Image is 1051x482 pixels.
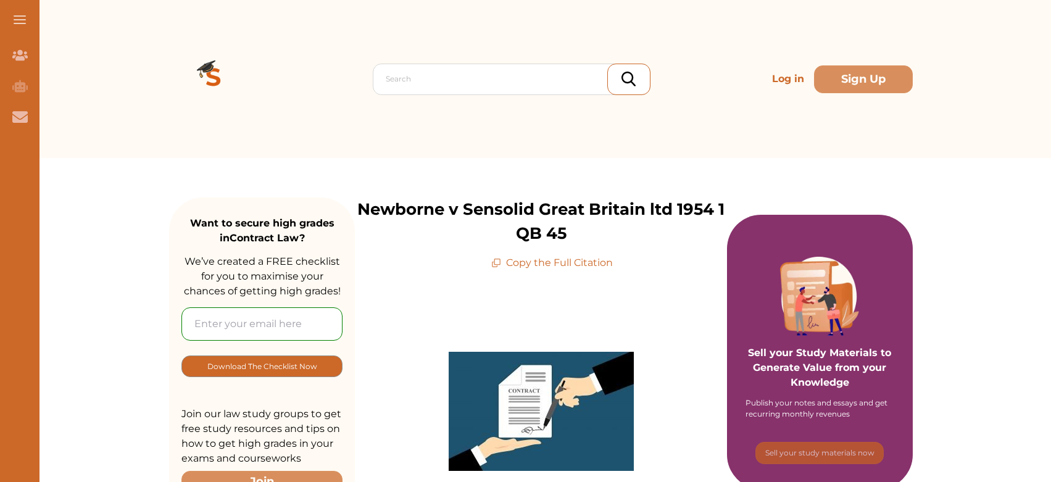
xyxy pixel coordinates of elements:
[621,72,636,86] img: search_icon
[746,397,894,420] div: Publish your notes and essays and get recurring monthly revenues
[181,307,343,341] input: Enter your email here
[169,35,258,123] img: Logo
[755,336,1039,470] iframe: HelpCrunch
[355,197,727,246] p: Newborne v Sensolid Great Britain ltd 1954 1 QB 45
[491,256,613,270] p: Copy the Full Citation
[181,355,343,377] button: [object Object]
[449,352,634,471] img: contract-4085336_1920-300x193.jpg
[767,67,809,91] p: Log in
[190,217,334,244] strong: Want to secure high grades in Contract Law ?
[184,256,341,297] span: We’ve created a FREE checklist for you to maximise your chances of getting high grades!
[814,65,913,93] button: Sign Up
[207,359,317,373] p: Download The Checklist Now
[780,257,859,336] img: Purple card image
[181,407,343,466] p: Join our law study groups to get free study resources and tips on how to get high grades in your ...
[739,311,900,390] p: Sell your Study Materials to Generate Value from your Knowledge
